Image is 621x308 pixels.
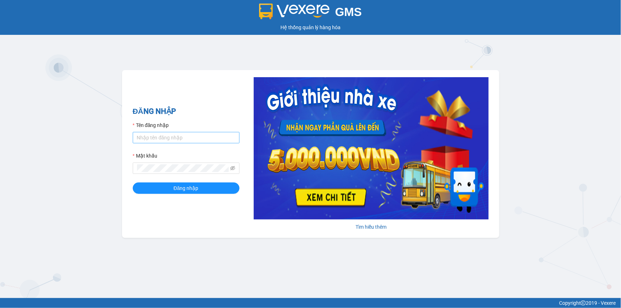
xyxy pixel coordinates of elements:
a: GMS [259,11,362,16]
span: Đăng nhập [174,184,199,192]
span: eye-invisible [230,166,235,171]
input: Mật khẩu [137,164,229,172]
span: copyright [581,301,586,306]
img: banner-0 [254,77,489,219]
label: Mật khẩu [133,152,157,160]
span: GMS [335,5,362,18]
img: logo 2 [259,4,330,19]
label: Tên đăng nhập [133,121,169,129]
div: Tìm hiểu thêm [254,223,489,231]
input: Tên đăng nhập [133,132,240,143]
h2: ĐĂNG NHẬP [133,106,240,117]
button: Đăng nhập [133,182,240,194]
div: Hệ thống quản lý hàng hóa [2,23,619,31]
div: Copyright 2019 - Vexere [5,299,616,307]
